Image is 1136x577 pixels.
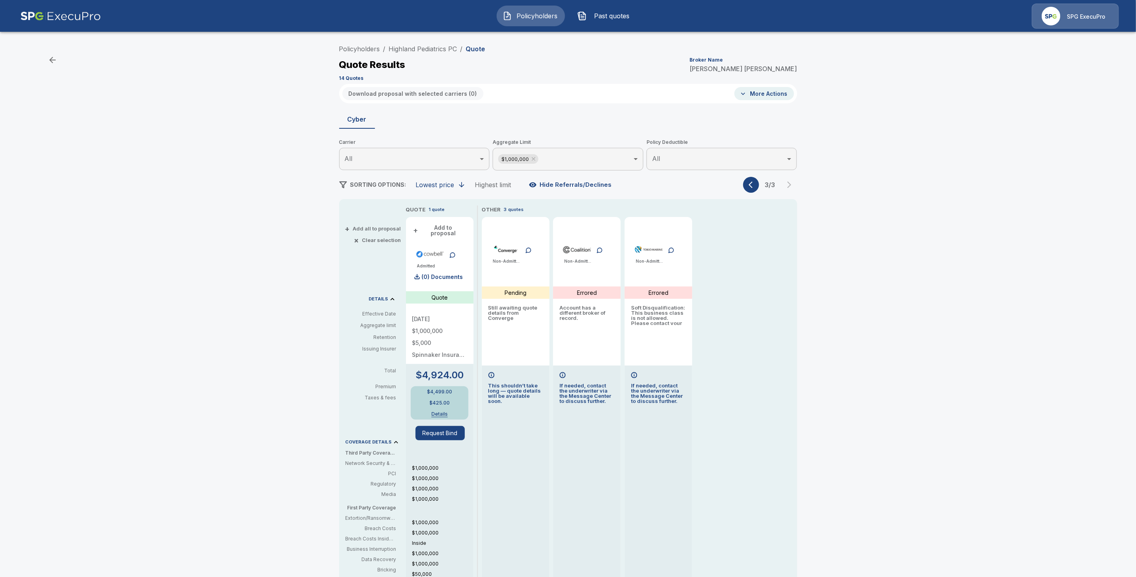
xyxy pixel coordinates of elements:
p: First Party Coverage [346,504,403,511]
p: $1,000,000 [412,496,474,503]
a: Agency IconSPG ExecuPro [1032,4,1119,29]
p: Media: When your content triggers legal action against you (e.g. - libel, plagiarism) [346,491,396,498]
p: Issuing Insurer [346,345,396,352]
button: Details [422,412,457,416]
p: Pending [505,288,526,297]
p: $1,000,000 [412,485,474,492]
p: SPG ExecuPro [1067,13,1105,21]
span: All [345,155,353,163]
span: SORTING OPTIONS: [350,181,406,188]
p: Non-Admitted [636,258,664,264]
span: Policyholders [515,11,559,21]
p: $1,000,000 [412,560,474,567]
p: If needed, contact the underwriter via the Message Center to discuss further. [631,383,686,404]
p: $4,499.00 [427,389,452,394]
img: convergecybersurplus [491,244,520,256]
button: Hide Referrals/Declines [527,177,615,192]
p: $1,000,000 [412,519,474,526]
p: Spinnaker Insurance Company NAIC #24376, AM Best "A-" (Excellent) Rated. [412,352,467,358]
p: quotes [509,206,524,213]
img: tmhcccyber [634,244,663,256]
p: Premium [346,384,403,389]
button: Past quotes IconPast quotes [571,6,640,26]
p: Quote [466,46,485,52]
p: Quote Results [339,60,406,70]
button: +Add to proposal [412,223,467,238]
p: Retention [346,334,396,341]
p: Account has a different broker of record. [559,305,614,325]
p: COVERAGE DETAILS [346,440,392,444]
p: This shouldn’t take long — quote details will be available soon. [488,383,543,404]
button: +Add all to proposal [347,226,401,231]
span: + [414,228,418,233]
a: Policyholders [339,45,380,53]
p: $425.00 [429,401,450,405]
button: ×Clear selection [356,238,401,243]
p: $1,000,000 [412,475,474,482]
p: Bricking: When computers and electronic hardware are damaged beyond repair [346,566,396,573]
img: Agency Icon [1042,7,1060,25]
p: OTHER [482,206,501,214]
span: × [354,238,359,243]
span: + [345,226,350,231]
img: Policyholders Icon [503,11,512,21]
p: [PERSON_NAME] [PERSON_NAME] [690,66,797,72]
p: $4,924.00 [416,370,464,380]
p: Breach Costs: Covers breach costs from an attack [346,525,396,532]
p: If needed, contact the underwriter via the Message Center to discuss further. [559,383,614,404]
img: coalitioncyber [563,244,592,256]
p: $1,000,000 [412,465,474,472]
p: $5,000 [412,340,467,346]
p: 3 [504,206,507,213]
li: / [383,44,386,54]
p: QUOTE [406,206,426,214]
p: $1,000,000 [412,529,474,536]
p: DETAILS [369,297,388,301]
p: Total [346,368,403,373]
p: Non-Admitted [564,258,592,264]
p: 3 / 3 [762,182,778,188]
p: Aggregate limit [346,322,396,329]
p: Inside [412,540,474,547]
p: Extortion/Ransomware: Covers damage and payments from an extortion / ransomware event [346,515,396,522]
p: Broker Name [690,58,723,62]
p: Errored [649,288,668,297]
span: $1,000,000 [498,155,532,164]
img: AA Logo [20,4,101,29]
p: Effective Date [346,310,396,318]
p: $1,000,000 [412,550,474,557]
span: Policy Deductible [647,138,797,146]
p: Soft Disqualification: This business class is not allowed. Please contact your TMHCC underwriter.... [631,305,686,325]
p: Regulatory: In case you're fined by regulators (e.g., for breaching consumer privacy) [346,480,396,488]
p: Network Security & Privacy Liability: Third party liability costs [346,460,396,467]
nav: breadcrumb [339,44,485,54]
p: $1,000,000 [412,328,467,334]
div: Lowest price [416,181,454,189]
p: Third Party Coverage [346,449,403,457]
a: Highland Pediatrics PC [389,45,457,53]
p: 1 quote [429,206,445,213]
p: Quote [431,293,448,302]
button: Cyber [339,110,375,129]
button: Request Bind [416,426,465,440]
p: Admitted [417,263,435,269]
p: Taxes & fees [346,395,403,400]
button: Download proposal with selected carriers (0) [342,87,484,100]
div: $1,000,000 [498,154,538,164]
button: More Actions [734,87,794,100]
p: Non-Admitted [493,258,521,264]
li: / [460,44,463,54]
p: Breach Costs Inside/Outside: Will the breach costs erode the aggregate limit (inside) or are sepa... [346,535,396,542]
span: Aggregate Limit [493,138,643,146]
p: Errored [577,288,597,297]
p: Business Interruption: Covers lost profits incurred due to not operating [346,546,396,553]
div: Highest limit [475,181,511,189]
p: Data Recovery: The cost of recovering lost data [346,556,396,563]
button: Policyholders IconPolicyholders [497,6,565,26]
img: cowbellp100 [416,248,445,260]
p: Still awaiting quote details from Converge [488,305,543,325]
img: Past quotes Icon [577,11,587,21]
span: All [652,155,660,163]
